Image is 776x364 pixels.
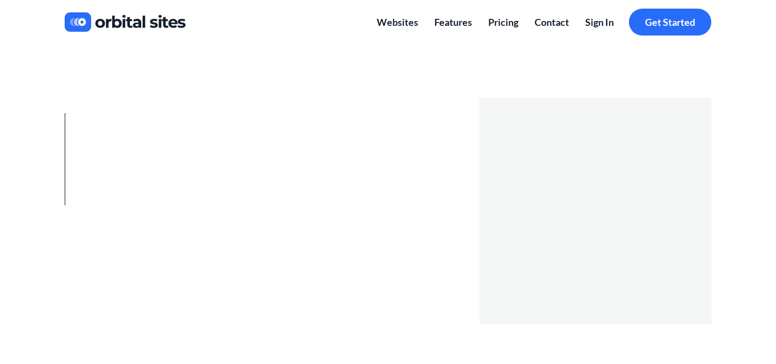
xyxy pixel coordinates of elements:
[426,9,480,36] a: Features
[488,16,518,28] span: Pricing
[585,16,614,28] span: Sign In
[526,9,577,36] a: Contact
[369,9,426,36] a: Websites
[645,16,695,28] span: Get Started
[535,16,569,28] span: Contact
[577,9,622,36] a: Sign In
[629,9,711,36] a: Get Started
[434,16,472,28] span: Features
[377,16,418,28] span: Websites
[480,9,526,36] a: Pricing
[65,8,186,36] img: a830013a-b469-4526-b329-771b379920ab.jpg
